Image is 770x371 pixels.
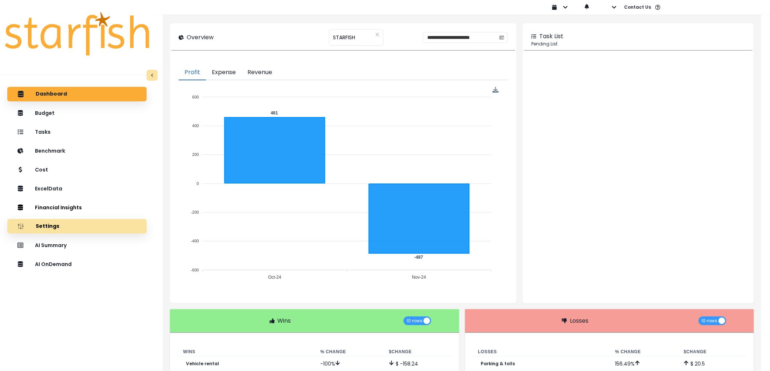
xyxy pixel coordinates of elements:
[7,144,147,158] button: Benchmark
[186,361,219,366] p: Vehicle rental
[539,32,563,41] p: Task List
[7,125,147,139] button: Tasks
[493,87,499,93] div: Menu
[7,106,147,120] button: Budget
[375,32,380,37] svg: close
[35,148,65,154] p: Benchmark
[35,167,48,173] p: Cost
[314,356,383,371] td: -100 %
[472,347,610,356] th: Losses
[7,181,147,196] button: ExcelData
[333,30,355,45] span: STARFISH
[570,316,588,325] p: Losses
[191,210,199,214] tspan: -200
[268,275,281,280] tspan: Oct-24
[406,316,422,325] span: 10 rows
[36,91,67,97] p: Dashboard
[187,33,214,42] p: Overview
[191,239,199,243] tspan: -400
[7,219,147,234] button: Settings
[191,268,199,272] tspan: -600
[192,152,199,157] tspan: 200
[35,129,51,135] p: Tasks
[7,238,147,253] button: AI Summary
[7,200,147,215] button: Financial Insights
[206,65,242,80] button: Expense
[192,124,199,128] tspan: 400
[531,41,745,47] p: Pending List
[7,257,147,271] button: AI OnDemand
[7,162,147,177] button: Cost
[314,347,383,356] th: % Change
[35,242,67,249] p: AI Summary
[7,87,147,101] button: Dashboard
[197,181,199,186] tspan: 0
[678,347,747,356] th: $ Change
[678,356,747,371] td: $ 20.5
[702,316,718,325] span: 10 rows
[278,316,291,325] p: Wins
[383,347,452,356] th: $ Change
[192,95,199,99] tspan: 600
[242,65,278,80] button: Revenue
[35,261,72,267] p: AI OnDemand
[179,65,206,80] button: Profit
[481,361,515,366] p: Parking & tolls
[499,35,504,40] svg: calendar
[35,110,55,116] p: Budget
[35,186,62,192] p: ExcelData
[610,356,678,371] td: 156.49 %
[610,347,678,356] th: % Change
[412,275,426,280] tspan: Nov-24
[177,347,314,356] th: Wins
[375,31,380,38] button: Clear
[493,87,499,93] img: Download Profit
[383,356,452,371] td: $ -158.24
